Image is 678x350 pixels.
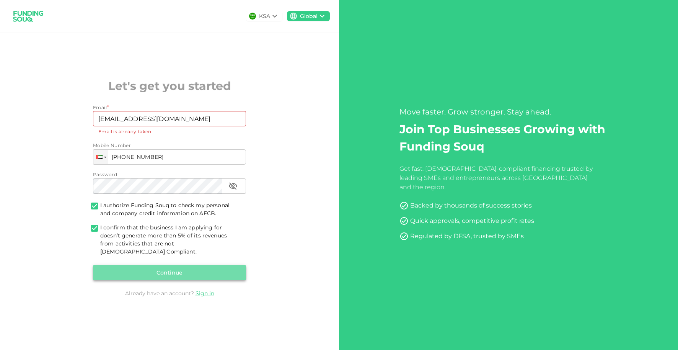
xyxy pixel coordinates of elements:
[410,216,534,226] div: Quick approvals, competitive profit rates
[100,224,240,256] span: I confirm that the business I am applying for doesn’t generate more than 5% of its revenues from ...
[100,202,230,217] span: I authorize Funding Souq to check my personal and company credit information on AECB.
[410,201,532,210] div: Backed by thousands of success stories
[93,105,107,110] span: Email
[399,121,618,155] h2: Join Top Businesses Growing with Funding Souq
[93,149,246,165] input: 1 (702) 123-4567
[93,111,238,126] input: email
[93,178,222,194] input: password
[300,12,318,20] div: Global
[93,77,246,95] h2: Let's get you started
[93,265,246,280] button: Continue
[196,290,214,297] a: Sign in
[93,289,246,297] div: Already have an account?
[9,6,47,26] img: logo
[93,150,108,164] div: United Arab Emirates: + 971
[410,232,524,241] div: Regulated by DFSA, trusted by SMEs
[93,142,131,149] span: Mobile Number
[89,201,100,212] span: termsConditionsForInvestmentsAccepted
[399,106,618,118] div: Move faster. Grow stronger. Stay ahead.
[89,224,100,234] span: shariahTandCAccepted
[93,172,117,177] span: Password
[399,164,596,192] div: Get fast, [DEMOGRAPHIC_DATA]-compliant financing trusted by leading SMEs and entrepreneurs across...
[259,12,270,20] div: KSA
[249,13,256,20] img: flag-sa.b9a346574cdc8950dd34b50780441f57.svg
[98,129,152,134] span: Email is already taken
